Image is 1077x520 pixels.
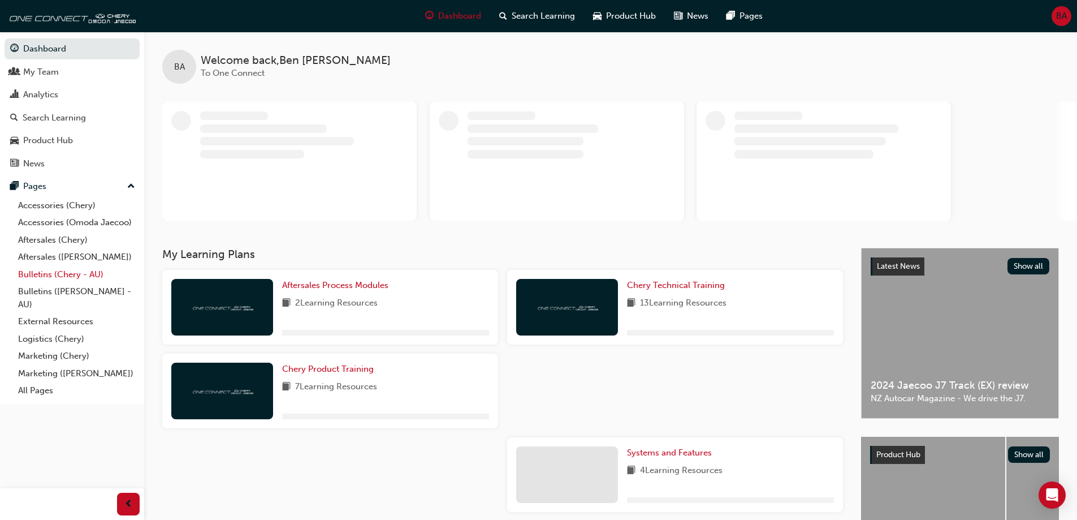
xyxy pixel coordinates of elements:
a: My Team [5,62,140,83]
img: oneconnect [536,302,598,312]
a: Accessories (Chery) [14,197,140,214]
span: book-icon [282,296,291,311]
span: 2024 Jaecoo J7 Track (EX) review [871,379,1049,392]
a: Aftersales (Chery) [14,231,140,249]
a: Latest NewsShow all2024 Jaecoo J7 Track (EX) reviewNZ Autocar Magazine - We drive the J7. [861,248,1059,419]
span: search-icon [10,113,18,123]
span: car-icon [593,9,602,23]
a: guage-iconDashboard [416,5,490,28]
a: pages-iconPages [717,5,772,28]
a: Logistics (Chery) [14,330,140,348]
span: BA [174,61,185,74]
span: Product Hub [876,450,920,459]
button: Show all [1008,446,1050,463]
button: Show all [1007,258,1050,274]
span: 13 Learning Resources [640,296,726,311]
img: oneconnect [191,385,253,396]
span: Search Learning [512,10,575,23]
span: people-icon [10,67,19,78]
span: Chery Product Training [282,364,374,374]
span: Aftersales Process Modules [282,280,388,290]
button: Pages [5,176,140,197]
div: News [23,157,45,170]
a: Bulletins (Chery - AU) [14,266,140,283]
a: Search Learning [5,108,140,128]
span: News [687,10,708,23]
div: Analytics [23,88,58,101]
a: Accessories (Omoda Jaecoo) [14,214,140,231]
span: book-icon [282,380,291,394]
a: Aftersales Process Modules [282,279,393,292]
span: prev-icon [124,497,133,512]
a: External Resources [14,313,140,330]
span: Product Hub [606,10,656,23]
a: All Pages [14,382,140,399]
div: My Team [23,66,59,79]
a: news-iconNews [665,5,717,28]
h3: My Learning Plans [162,248,843,261]
span: Systems and Features [627,448,712,458]
span: Latest News [877,261,920,271]
div: Pages [23,180,46,193]
span: guage-icon [10,44,19,54]
span: search-icon [499,9,507,23]
span: pages-icon [10,182,19,192]
a: Chery Technical Training [627,279,729,292]
a: Systems and Features [627,446,716,459]
a: Dashboard [5,38,140,59]
a: Marketing (Chery) [14,347,140,365]
a: Product Hub [5,130,140,151]
span: pages-icon [726,9,735,23]
span: news-icon [10,159,19,169]
span: news-icon [674,9,682,23]
span: BA [1056,10,1067,23]
span: To One Connect [201,68,265,78]
button: DashboardMy TeamAnalyticsSearch LearningProduct HubNews [5,36,140,176]
span: Pages [739,10,763,23]
a: search-iconSearch Learning [490,5,584,28]
span: 2 Learning Resources [295,296,378,311]
span: Welcome back , Ben [PERSON_NAME] [201,54,391,67]
span: 7 Learning Resources [295,380,377,394]
div: Product Hub [23,134,73,147]
span: book-icon [627,464,635,478]
a: Marketing ([PERSON_NAME]) [14,365,140,383]
span: Dashboard [438,10,481,23]
span: book-icon [627,296,635,311]
a: Analytics [5,84,140,105]
a: News [5,153,140,174]
div: Search Learning [23,111,86,124]
img: oneconnect [6,5,136,27]
a: Latest NewsShow all [871,257,1049,276]
span: guage-icon [425,9,434,23]
button: BA [1052,6,1071,26]
span: 4 Learning Resources [640,464,723,478]
a: Bulletins ([PERSON_NAME] - AU) [14,283,140,313]
a: Product HubShow all [870,446,1050,464]
div: Open Intercom Messenger [1039,482,1066,509]
span: car-icon [10,136,19,146]
span: up-icon [127,179,135,194]
span: Chery Technical Training [627,280,725,290]
a: Aftersales ([PERSON_NAME]) [14,248,140,266]
a: Chery Product Training [282,363,378,376]
a: car-iconProduct Hub [584,5,665,28]
img: oneconnect [191,302,253,312]
span: NZ Autocar Magazine - We drive the J7. [871,392,1049,405]
span: chart-icon [10,90,19,100]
